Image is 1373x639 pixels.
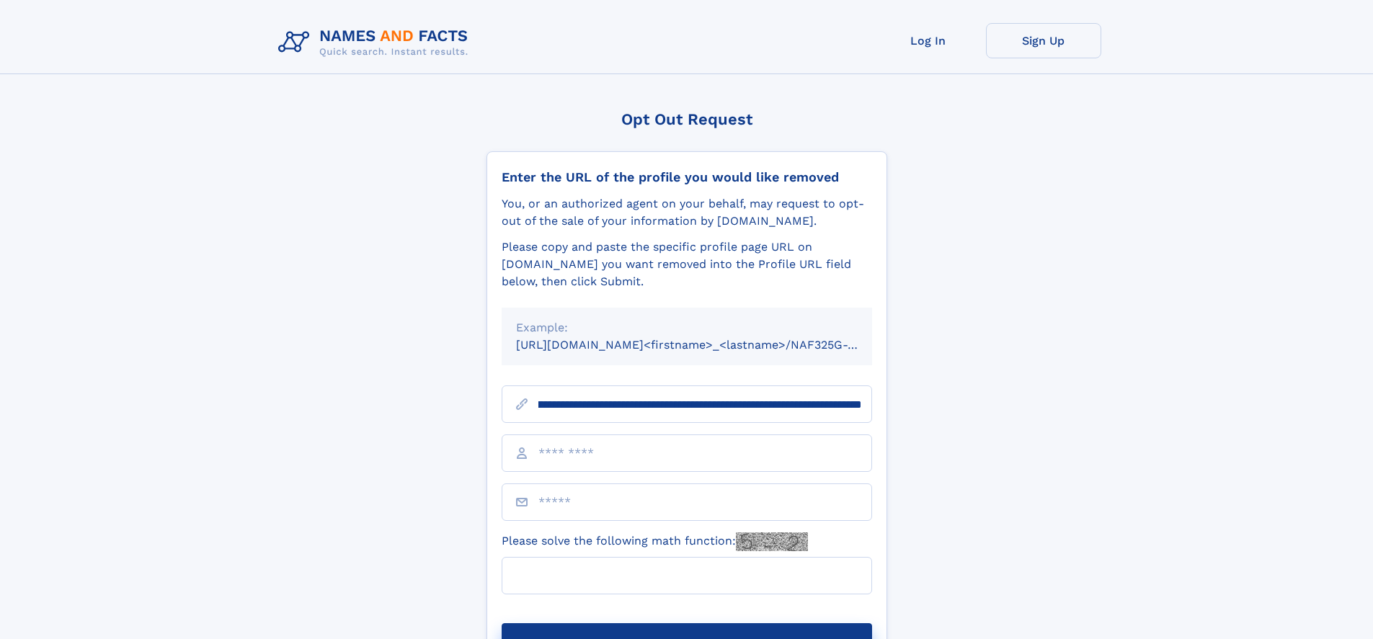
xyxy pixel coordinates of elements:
[502,169,872,185] div: Enter the URL of the profile you would like removed
[486,110,887,128] div: Opt Out Request
[516,338,899,352] small: [URL][DOMAIN_NAME]<firstname>_<lastname>/NAF325G-xxxxxxxx
[986,23,1101,58] a: Sign Up
[502,238,872,290] div: Please copy and paste the specific profile page URL on [DOMAIN_NAME] you want removed into the Pr...
[502,532,808,551] label: Please solve the following math function:
[272,23,480,62] img: Logo Names and Facts
[502,195,872,230] div: You, or an authorized agent on your behalf, may request to opt-out of the sale of your informatio...
[871,23,986,58] a: Log In
[516,319,858,336] div: Example:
